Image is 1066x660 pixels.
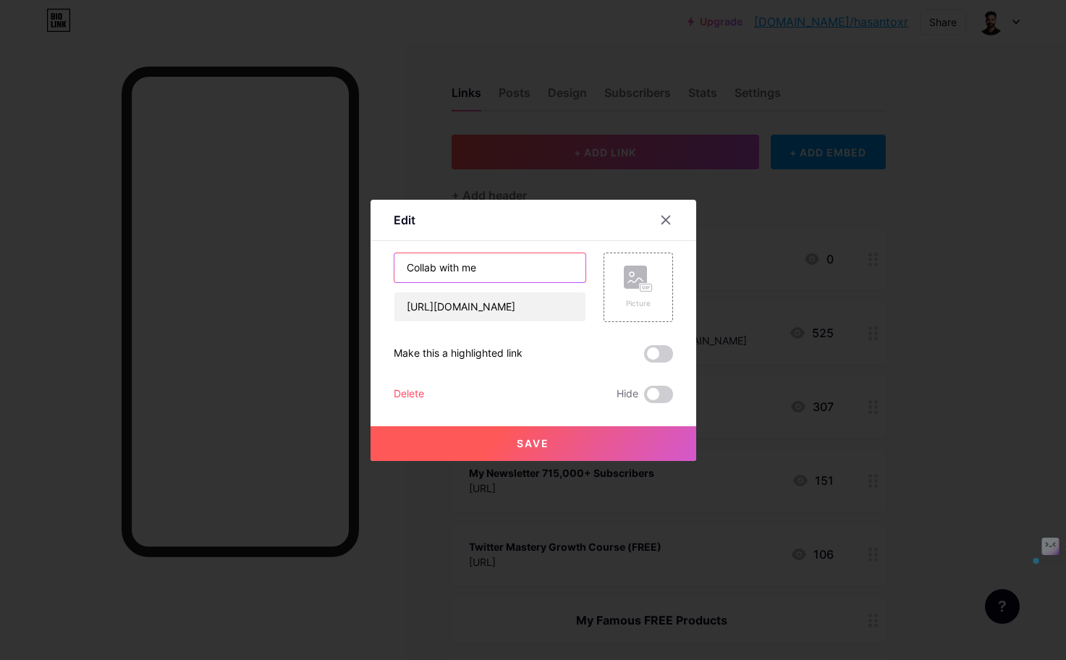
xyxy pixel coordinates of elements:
[394,386,424,403] div: Delete
[371,426,696,461] button: Save
[517,437,549,449] span: Save
[624,298,653,309] div: Picture
[394,211,415,229] div: Edit
[617,386,638,403] span: Hide
[394,345,523,363] div: Make this a highlighted link
[394,253,585,282] input: Title
[394,292,585,321] input: URL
